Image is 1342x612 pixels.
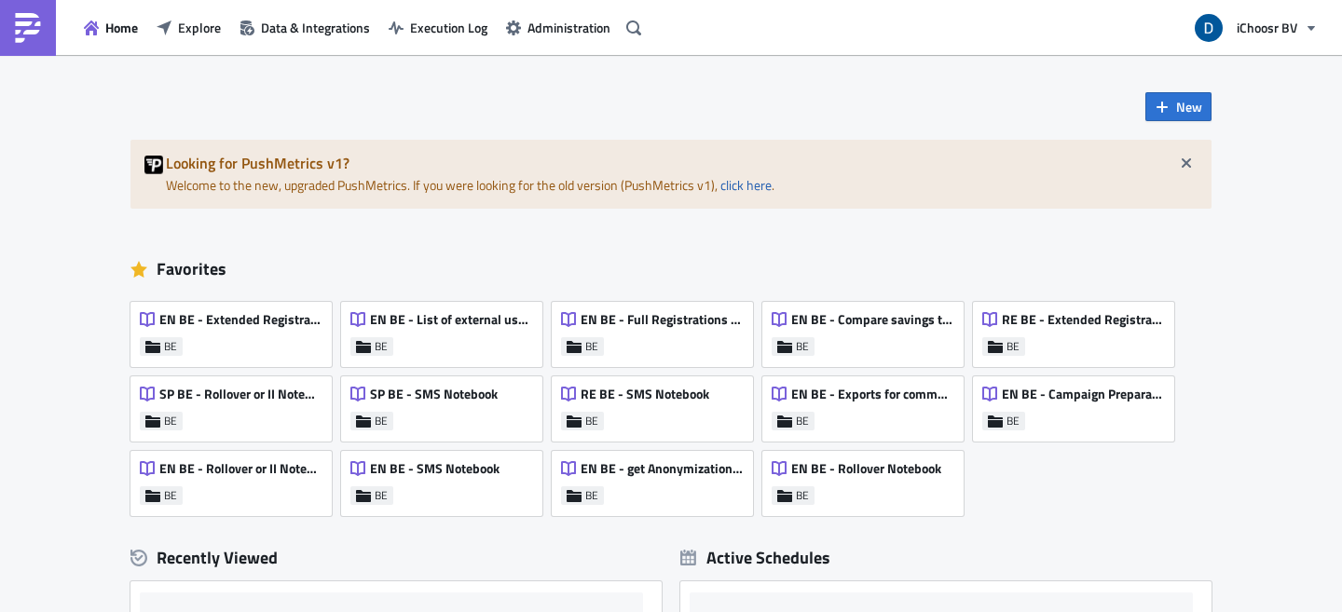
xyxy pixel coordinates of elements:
span: EN BE - List of external user id's of KBC Registrants [370,311,532,328]
a: EN BE - Exports for community leadersBE [762,367,973,442]
span: EN BE - Rollover or II Notebook [159,460,322,477]
div: Favorites [130,255,1212,283]
span: Execution Log [410,18,487,37]
span: BE [585,339,598,354]
a: SP BE - Rollover or II NotebookBE [130,367,341,442]
span: BE [585,488,598,503]
div: Recently Viewed [130,544,662,572]
h5: Looking for PushMetrics v1? [166,156,1198,170]
a: EN BE - Extended Registrations exportBE [130,292,341,367]
span: BE [1006,414,1020,428]
span: Home [105,18,138,37]
span: EN BE - get Anonymization list [581,460,743,477]
span: SP BE - SMS Notebook [370,386,498,402]
a: EN BE - get Anonymization listBE [552,442,762,516]
button: iChoosr BV [1184,7,1328,48]
span: EN BE - SMS Notebook [370,460,500,477]
span: Administration [527,18,610,37]
button: Execution Log [379,13,497,42]
a: EN BE - Full Registrations export for project/communityBE [552,292,762,367]
img: Avatar [1193,12,1225,44]
img: PushMetrics [13,13,43,43]
span: BE [164,414,177,428]
a: EN BE - Rollover or II NotebookBE [130,442,341,516]
div: Active Schedules [680,547,830,568]
a: EN BE - Rollover NotebookBE [762,442,973,516]
span: New [1176,97,1202,116]
span: BE [796,414,809,428]
span: BE [164,488,177,503]
a: click here [720,175,772,195]
button: New [1145,92,1212,121]
button: Administration [497,13,620,42]
span: EN BE - Rollover Notebook [791,460,941,477]
a: RE BE - SMS NotebookBE [552,367,762,442]
span: BE [375,414,388,428]
span: Explore [178,18,221,37]
span: Data & Integrations [261,18,370,37]
span: EN BE - Extended Registrations export [159,311,322,328]
span: BE [585,414,598,428]
span: BE [375,488,388,503]
span: RE BE - SMS Notebook [581,386,709,402]
a: SP BE - SMS NotebookBE [341,367,552,442]
span: EN BE - Campaign Preparation - Info for suppliers [1002,386,1164,402]
span: EN BE - Compare savings to the Average Market Offer [791,311,953,328]
span: BE [796,488,809,503]
div: Welcome to the new, upgraded PushMetrics. If you were looking for the old version (PushMetrics v1... [130,140,1212,209]
span: EN BE - Full Registrations export for project/community [581,311,743,328]
span: BE [164,339,177,354]
span: RE BE - Extended Registrations export [1002,311,1164,328]
a: EN BE - SMS NotebookBE [341,442,552,516]
a: EN BE - Campaign Preparation - Info for suppliersBE [973,367,1184,442]
button: Explore [147,13,230,42]
span: BE [796,339,809,354]
a: EN BE - List of external user id's of KBC RegistrantsBE [341,292,552,367]
span: BE [1006,339,1020,354]
button: Data & Integrations [230,13,379,42]
a: EN BE - Compare savings to the Average Market OfferBE [762,292,973,367]
span: EN BE - Exports for community leaders [791,386,953,402]
span: BE [375,339,388,354]
span: iChoosr BV [1237,18,1297,37]
span: SP BE - Rollover or II Notebook [159,386,322,402]
a: RE BE - Extended Registrations exportBE [973,292,1184,367]
button: Home [75,13,147,42]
